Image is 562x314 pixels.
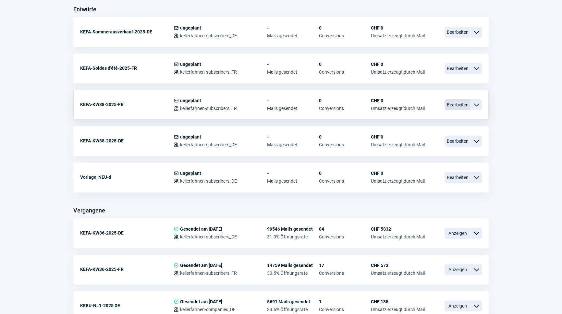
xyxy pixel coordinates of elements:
span: Umsatz erzeugt durch Mail [371,106,425,111]
span: Conversions [319,178,371,184]
span: kellerfahnen-subscribers_FR [180,69,237,75]
span: 17 [319,263,371,268]
span: 31.0% Öffnungsrate [267,234,319,239]
span: Umsatz erzeugt durch Mail [371,142,425,147]
span: 5691 Mails gesendet [267,299,319,304]
span: - [267,25,319,30]
div: KEFA-KW38-2025-DE [80,134,174,147]
div: KEBU-NL1-2025 DE [80,299,174,312]
div: KEFA-KW38-2025-FR [80,98,174,111]
span: Bearbeiten [445,99,470,110]
span: Mails gesendet [267,33,319,38]
span: ungeplant [180,134,201,139]
span: Bearbeiten [445,27,470,38]
span: Umsatz erzeugt durch Mail [371,234,425,239]
span: 30.5% Öffnungsrate [267,271,319,276]
span: Conversions [319,142,371,147]
span: 14759 Mails gesendet [267,263,319,268]
span: Mails gesendet [267,69,319,75]
span: Conversions [319,271,371,276]
span: Bearbeiten [445,172,470,183]
span: kellerfahnen-companies_DE [180,307,236,312]
span: Conversions [319,33,371,38]
span: Conversions [319,69,371,75]
span: 1 [319,299,371,304]
span: Anzeigen [445,228,470,239]
span: Umsatz erzeugt durch Mail [371,33,425,38]
span: ungeplant [180,171,201,176]
span: Gesendet am [DATE] [180,299,222,304]
span: CHF 135 [371,299,425,304]
span: CHF 0 [371,171,425,176]
span: Gesendet am [DATE] [180,226,222,232]
span: Anzeigen [445,264,470,275]
span: 0 [319,62,371,67]
span: Umsatz erzeugt durch Mail [371,307,425,312]
h3: Entwürfe [73,4,96,15]
span: kellerfahnen-subscribers_FR [180,106,237,111]
span: kellerfahnen-subscribers_DE [180,234,237,239]
span: kellerfahnen-subscribers_DE [180,178,237,184]
span: Umsatz erzeugt durch Mail [371,271,425,276]
span: - [267,171,319,176]
span: Conversions [319,307,371,312]
span: CHF 0 [371,98,425,103]
span: - [267,62,319,67]
span: ungeplant [180,98,201,103]
span: - [267,98,319,103]
span: Umsatz erzeugt durch Mail [371,178,425,184]
div: KEFA-KW36-2025-DE [80,226,174,239]
div: KEFA-KW36-2025-FR [80,263,174,276]
span: Bearbeiten [445,136,470,147]
div: KEFA-Sommerausverkauf-2025-DE [80,25,174,38]
span: kellerfahnen-subscribers_DE [180,142,237,147]
span: - [267,134,319,139]
span: Anzeigen [445,300,470,311]
span: 99546 Mails gesendet [267,226,319,232]
span: 0 [319,171,371,176]
span: 0 [319,98,371,103]
span: 0 [319,25,371,30]
span: ungeplant [180,62,201,67]
span: kellerfahnen-subscribers_DE [180,33,237,38]
span: CHF 5832 [371,226,425,232]
span: Bearbeiten [445,63,470,74]
span: ungeplant [180,25,201,30]
span: Conversions [319,106,371,111]
span: 33.6% Öffnungsrate [267,307,319,312]
span: Umsatz erzeugt durch Mail [371,69,425,75]
span: CHF 0 [371,134,425,139]
span: Conversions [319,234,371,239]
div: KEFA-Soldes d'été-2025-FR [80,62,174,75]
span: 0 [319,134,371,139]
span: CHF 0 [371,62,425,67]
span: CHF 573 [371,263,425,268]
span: 84 [319,226,371,232]
div: Vorlage_NEU-d [80,171,174,184]
span: Mails gesendet [267,106,319,111]
span: Gesendet am [DATE] [180,263,222,268]
span: Mails gesendet [267,178,319,184]
h3: Vergangene [73,205,105,216]
span: kellerfahnen-subscribers_FR [180,271,237,276]
span: CHF 0 [371,25,425,30]
span: Mails gesendet [267,142,319,147]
